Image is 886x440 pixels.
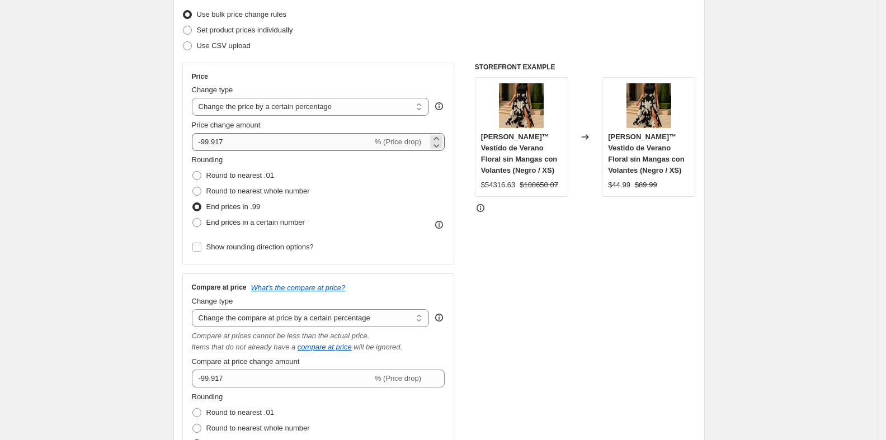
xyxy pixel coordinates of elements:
[481,133,558,174] span: [PERSON_NAME]™ Vestido de Verano Floral sin Mangas con Volantes (Negro / XS)
[375,374,421,382] span: % (Price drop)
[192,133,373,151] input: -15
[206,243,314,251] span: Show rounding direction options?
[206,408,274,417] span: Round to nearest .01
[626,83,671,128] img: ChatGPT_Image_Apr_14_2025_01_12_37_PM_80x.png
[481,179,515,191] div: $54316.63
[608,133,685,174] span: [PERSON_NAME]™ Vestido de Verano Floral sin Mangas con Volantes (Negro / XS)
[192,392,223,401] span: Rounding
[298,343,352,351] button: compare at price
[251,283,346,292] button: What's the compare at price?
[206,218,305,226] span: End prices in a certain number
[206,424,310,432] span: Round to nearest whole number
[192,155,223,164] span: Rounding
[433,101,445,112] div: help
[433,312,445,323] div: help
[192,370,373,387] input: -15
[192,283,247,292] h3: Compare at price
[192,343,296,351] i: Items that do not already have a
[197,41,251,50] span: Use CSV upload
[475,63,696,72] h6: STOREFRONT EXAMPLE
[192,357,300,366] span: Compare at price change amount
[192,332,370,340] i: Compare at prices cannot be less than the actual price.
[206,171,274,179] span: Round to nearest .01
[192,86,233,94] span: Change type
[197,10,286,18] span: Use bulk price change rules
[206,187,310,195] span: Round to nearest whole number
[192,72,208,81] h3: Price
[635,179,657,191] strike: $89.99
[354,343,402,351] i: will be ignored.
[206,202,261,211] span: End prices in .99
[192,121,261,129] span: Price change amount
[499,83,544,128] img: ChatGPT_Image_Apr_14_2025_01_12_37_PM_80x.png
[375,138,421,146] span: % (Price drop)
[197,26,293,34] span: Set product prices individually
[192,297,233,305] span: Change type
[520,179,558,191] strike: $108650.07
[608,179,630,191] div: $44.99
